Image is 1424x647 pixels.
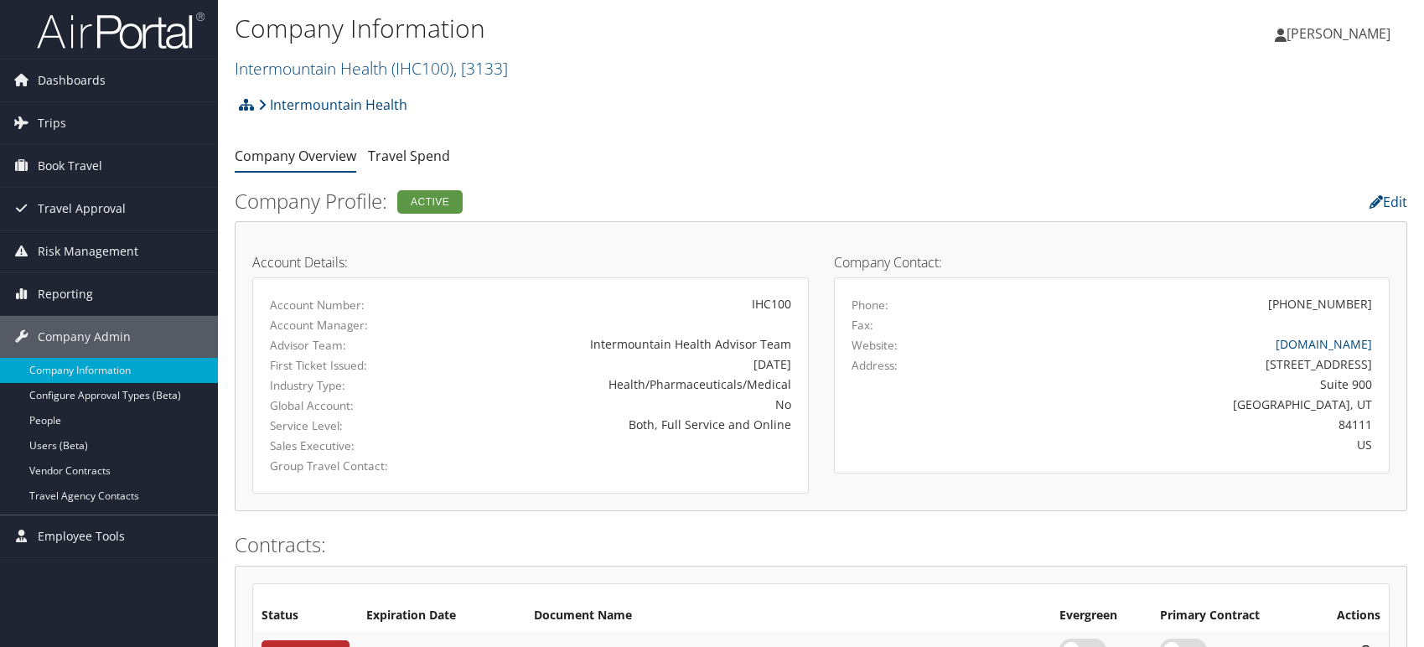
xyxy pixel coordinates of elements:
[270,337,427,354] label: Advisor Team:
[852,337,898,354] label: Website:
[235,147,356,165] a: Company Overview
[452,335,790,353] div: Intermountain Health Advisor Team
[987,396,1372,413] div: [GEOGRAPHIC_DATA], UT
[368,147,450,165] a: Travel Spend
[1287,24,1390,43] span: [PERSON_NAME]
[270,357,427,374] label: First Ticket Issued:
[397,190,463,214] div: Active
[270,458,427,474] label: Group Travel Contact:
[270,397,427,414] label: Global Account:
[987,375,1372,393] div: Suite 900
[38,273,93,315] span: Reporting
[526,601,1051,631] th: Document Name
[270,297,427,313] label: Account Number:
[38,230,138,272] span: Risk Management
[987,436,1372,453] div: US
[1275,8,1407,59] a: [PERSON_NAME]
[1268,295,1372,313] div: [PHONE_NUMBER]
[987,416,1372,433] div: 84111
[852,357,898,374] label: Address:
[452,416,790,433] div: Both, Full Service and Online
[258,88,407,122] a: Intermountain Health
[852,317,873,334] label: Fax:
[235,57,508,80] a: Intermountain Health
[452,355,790,373] div: [DATE]
[1051,601,1152,631] th: Evergreen
[987,355,1372,373] div: [STREET_ADDRESS]
[453,57,508,80] span: , [ 3133 ]
[391,57,453,80] span: ( IHC100 )
[235,11,1017,46] h1: Company Information
[38,60,106,101] span: Dashboards
[270,417,427,434] label: Service Level:
[452,396,790,413] div: No
[270,437,427,454] label: Sales Executive:
[252,256,809,269] h4: Account Details:
[38,316,131,358] span: Company Admin
[1307,601,1389,631] th: Actions
[1152,601,1308,631] th: Primary Contract
[38,145,102,187] span: Book Travel
[38,102,66,144] span: Trips
[834,256,1390,269] h4: Company Contact:
[1370,193,1407,211] a: Edit
[235,187,1008,215] h2: Company Profile:
[452,295,790,313] div: IHC100
[270,317,427,334] label: Account Manager:
[1276,336,1372,352] a: [DOMAIN_NAME]
[852,297,888,313] label: Phone:
[253,601,358,631] th: Status
[38,188,126,230] span: Travel Approval
[452,375,790,393] div: Health/Pharmaceuticals/Medical
[38,515,125,557] span: Employee Tools
[37,11,205,50] img: airportal-logo.png
[358,601,526,631] th: Expiration Date
[270,377,427,394] label: Industry Type:
[235,531,1407,559] h2: Contracts:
